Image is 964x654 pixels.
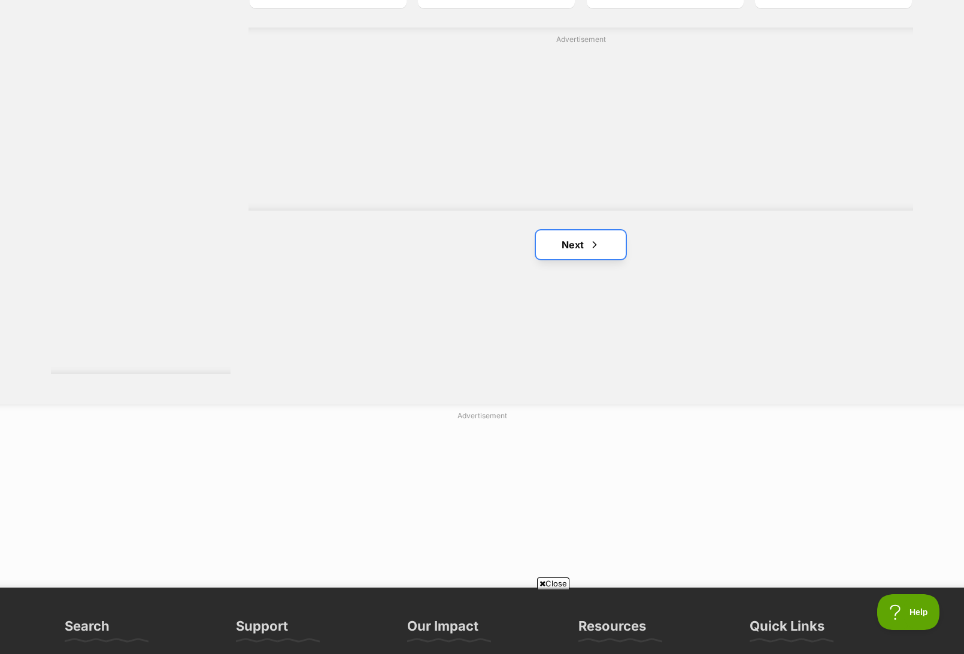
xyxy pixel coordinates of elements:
[536,230,626,259] a: Next page
[264,594,700,648] iframe: Advertisement
[750,618,824,641] h3: Quick Links
[248,28,913,211] div: Advertisement
[537,577,569,589] span: Close
[65,618,110,641] h3: Search
[236,618,288,641] h3: Support
[192,426,772,576] iframe: Advertisement
[290,49,871,199] iframe: Advertisement
[51,3,231,362] iframe: Advertisement
[248,230,913,259] nav: Pagination
[877,594,940,630] iframe: Help Scout Beacon - Open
